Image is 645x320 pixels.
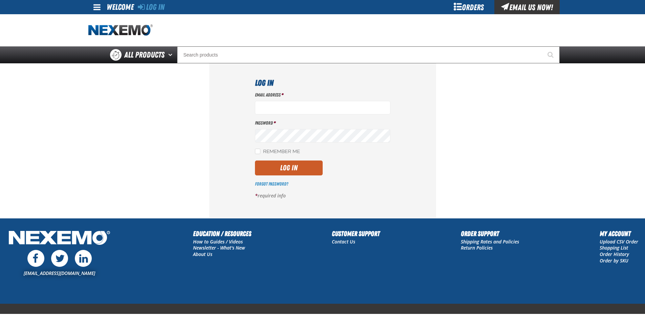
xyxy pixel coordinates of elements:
[138,2,165,12] a: Log In
[600,251,629,257] a: Order History
[255,92,390,98] label: Email Address
[600,229,638,239] h2: My Account
[332,229,380,239] h2: Customer Support
[177,46,560,63] input: Search
[255,120,390,126] label: Password
[193,244,245,251] a: Newsletter - What's New
[600,244,628,251] a: Shopping List
[193,238,243,245] a: How to Guides / Videos
[193,251,212,257] a: About Us
[255,77,390,89] h1: Log In
[124,49,165,61] span: All Products
[332,238,355,245] a: Contact Us
[255,193,390,199] p: required info
[24,270,95,276] a: [EMAIL_ADDRESS][DOMAIN_NAME]
[461,229,519,239] h2: Order Support
[461,244,493,251] a: Return Policies
[255,149,260,154] input: Remember Me
[7,229,112,249] img: Nexemo Logo
[88,24,153,36] img: Nexemo logo
[600,238,638,245] a: Upload CSV Order
[255,181,288,187] a: Forgot Password?
[166,46,177,63] button: Open All Products pages
[255,149,300,155] label: Remember Me
[255,161,323,175] button: Log In
[600,257,628,264] a: Order by SKU
[543,46,560,63] button: Start Searching
[88,24,153,36] a: Home
[461,238,519,245] a: Shipping Rates and Policies
[193,229,251,239] h2: Education / Resources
